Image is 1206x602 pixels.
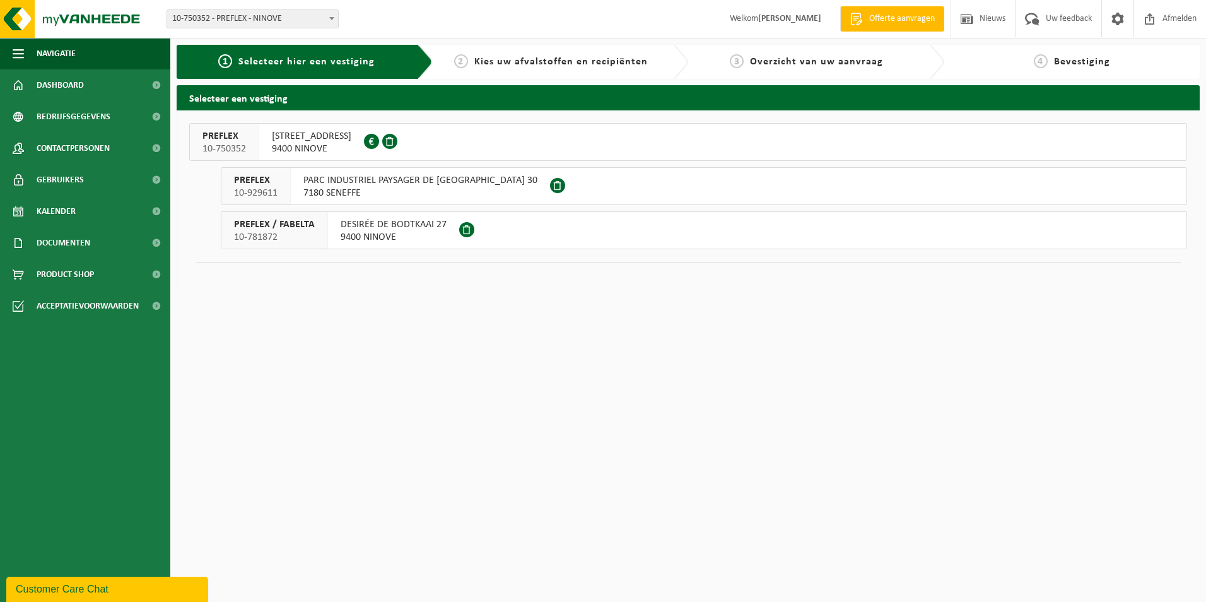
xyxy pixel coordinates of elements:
[1034,54,1048,68] span: 4
[341,231,447,244] span: 9400 NINOVE
[303,187,537,199] span: 7180 SENEFFE
[221,211,1187,249] button: PREFLEX / FABELTA 10-781872 DESIRÉE DE BODTKAAI 279400 NINOVE
[202,130,246,143] span: PREFLEX
[234,174,278,187] span: PREFLEX
[238,57,375,67] span: Selecteer hier een vestiging
[866,13,938,25] span: Offerte aanvragen
[167,9,339,28] span: 10-750352 - PREFLEX - NINOVE
[303,174,537,187] span: PARC INDUSTRIEL PAYSAGER DE [GEOGRAPHIC_DATA] 30
[234,218,315,231] span: PREFLEX / FABELTA
[234,231,315,244] span: 10-781872
[6,574,211,602] iframe: chat widget
[202,143,246,155] span: 10-750352
[341,218,447,231] span: DESIRÉE DE BODTKAAI 27
[37,69,84,101] span: Dashboard
[474,57,648,67] span: Kies uw afvalstoffen en recipiënten
[730,54,744,68] span: 3
[840,6,944,32] a: Offerte aanvragen
[454,54,468,68] span: 2
[37,227,90,259] span: Documenten
[177,85,1200,110] h2: Selecteer een vestiging
[37,101,110,133] span: Bedrijfsgegevens
[272,143,351,155] span: 9400 NINOVE
[37,38,76,69] span: Navigatie
[218,54,232,68] span: 1
[189,123,1187,161] button: PREFLEX 10-750352 [STREET_ADDRESS]9400 NINOVE
[167,10,338,28] span: 10-750352 - PREFLEX - NINOVE
[37,290,139,322] span: Acceptatievoorwaarden
[750,57,883,67] span: Overzicht van uw aanvraag
[37,164,84,196] span: Gebruikers
[37,196,76,227] span: Kalender
[221,167,1187,205] button: PREFLEX 10-929611 PARC INDUSTRIEL PAYSAGER DE [GEOGRAPHIC_DATA] 307180 SENEFFE
[37,259,94,290] span: Product Shop
[758,14,821,23] strong: [PERSON_NAME]
[234,187,278,199] span: 10-929611
[1054,57,1110,67] span: Bevestiging
[37,133,110,164] span: Contactpersonen
[272,130,351,143] span: [STREET_ADDRESS]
